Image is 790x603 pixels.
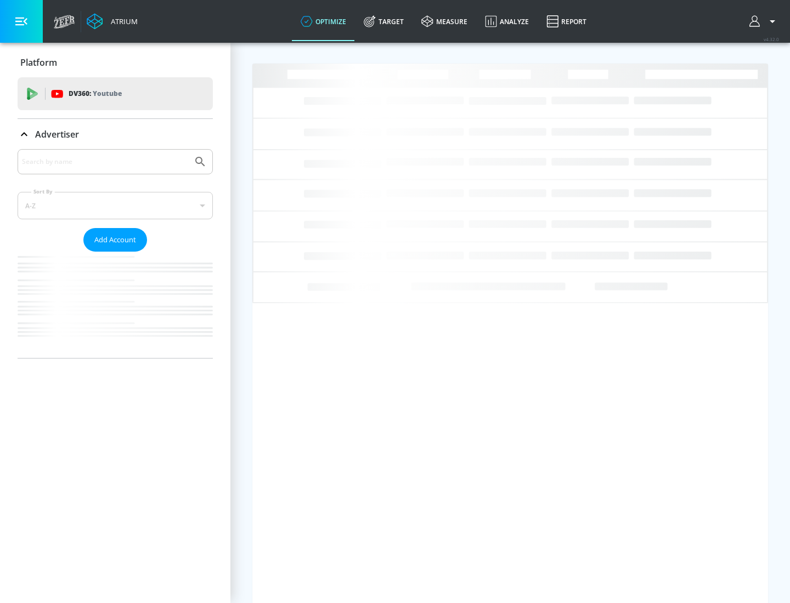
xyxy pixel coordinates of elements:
div: Atrium [106,16,138,26]
span: v 4.32.0 [764,36,779,42]
div: Advertiser [18,119,213,150]
a: Atrium [87,13,138,30]
label: Sort By [31,188,55,195]
button: Add Account [83,228,147,252]
a: Target [355,2,413,41]
p: Youtube [93,88,122,99]
a: measure [413,2,476,41]
p: DV360: [69,88,122,100]
div: A-Z [18,192,213,219]
div: Platform [18,47,213,78]
div: DV360: Youtube [18,77,213,110]
div: Advertiser [18,149,213,358]
p: Advertiser [35,128,79,140]
p: Platform [20,56,57,69]
a: optimize [292,2,355,41]
input: Search by name [22,155,188,169]
a: Analyze [476,2,538,41]
nav: list of Advertiser [18,252,213,358]
a: Report [538,2,595,41]
span: Add Account [94,234,136,246]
